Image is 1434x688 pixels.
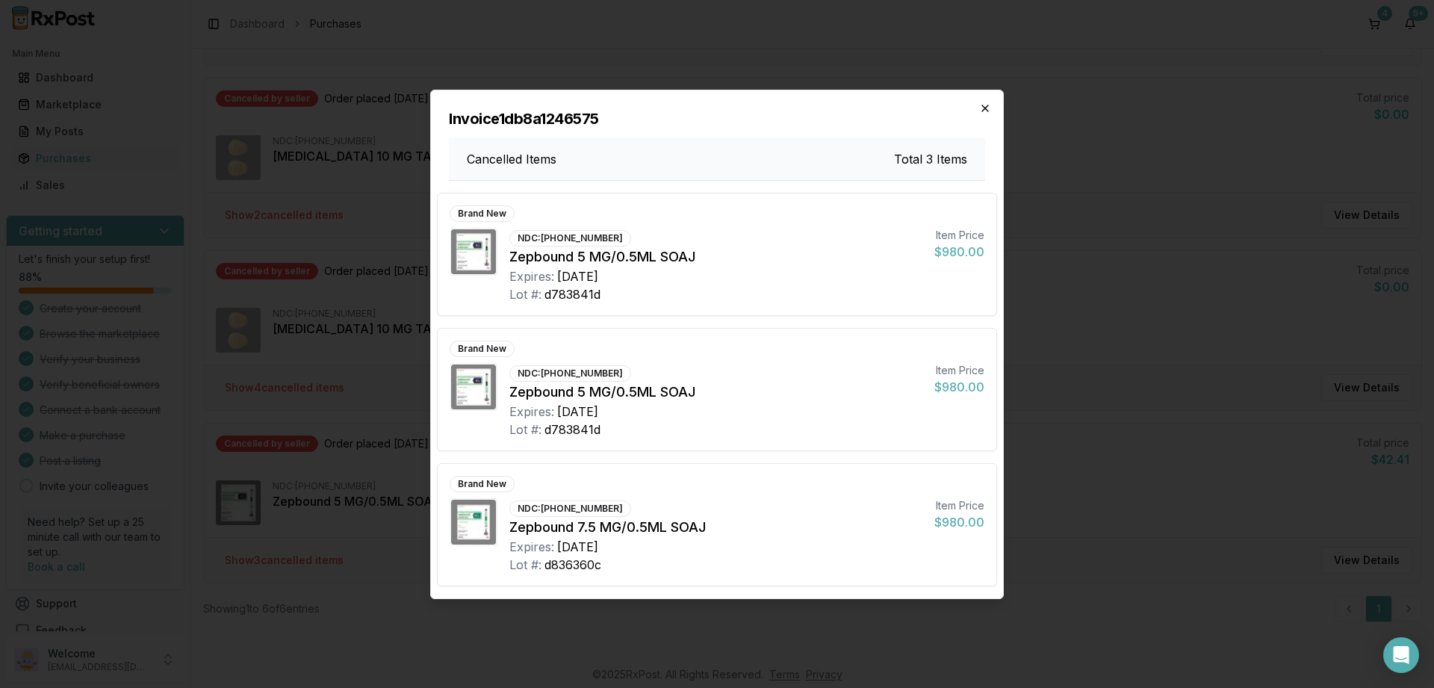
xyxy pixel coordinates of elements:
div: Item Price [934,498,984,513]
div: [DATE] [557,267,598,285]
div: $980.00 [934,378,984,396]
div: Item Price [934,228,984,243]
h3: Cancelled Items [467,150,556,168]
div: NDC: [PHONE_NUMBER] [509,230,631,247]
img: Zepbound 5 MG/0.5ML SOAJ [451,365,496,409]
div: Zepbound 5 MG/0.5ML SOAJ [509,247,922,267]
div: Expires: [509,267,554,285]
h3: Total 3 Items [894,150,967,168]
div: Lot #: [509,556,541,574]
div: Expires: [509,403,554,421]
div: $980.00 [934,243,984,261]
div: d836360c [544,556,601,574]
div: Zepbound 5 MG/0.5ML SOAJ [509,382,922,403]
div: [DATE] [557,403,598,421]
img: Zepbound 7.5 MG/0.5ML SOAJ [451,500,496,545]
img: Zepbound 5 MG/0.5ML SOAJ [451,229,496,274]
h2: Invoice 1db8a1246575 [449,108,985,129]
div: Zepbound 7.5 MG/0.5ML SOAJ [509,517,922,538]
div: $980.00 [934,513,984,531]
div: Brand New [450,341,515,357]
div: d783841d [544,421,600,438]
div: d783841d [544,285,600,303]
div: [DATE] [557,538,598,556]
div: Lot #: [509,285,541,303]
div: Lot #: [509,421,541,438]
div: Brand New [450,205,515,222]
div: Item Price [934,363,984,378]
div: Expires: [509,538,554,556]
div: NDC: [PHONE_NUMBER] [509,500,631,517]
div: NDC: [PHONE_NUMBER] [509,365,631,382]
div: Brand New [450,476,515,492]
